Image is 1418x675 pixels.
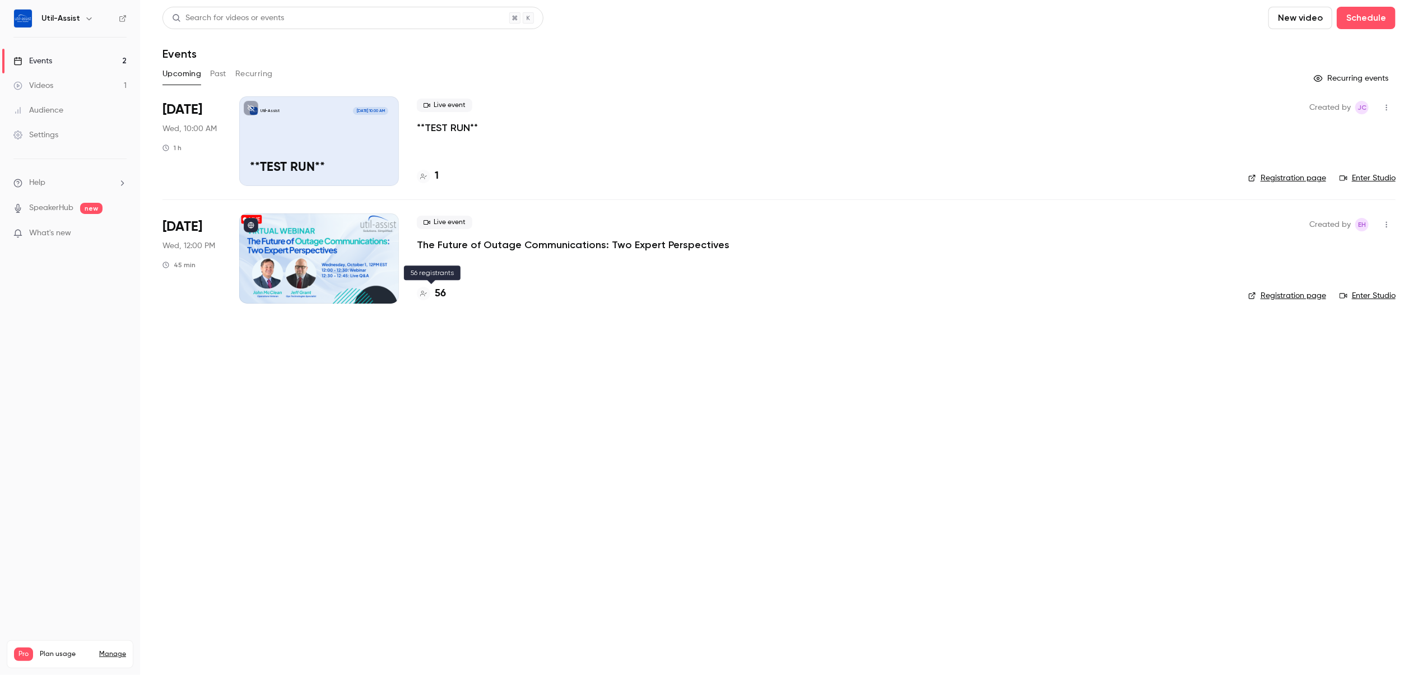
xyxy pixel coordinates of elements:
[162,96,221,186] div: Oct 1 Wed, 10:00 AM (America/New York)
[417,169,439,184] a: 1
[40,650,92,659] span: Plan usage
[172,12,284,24] div: Search for videos or events
[353,107,388,115] span: [DATE] 10:00 AM
[1248,290,1326,301] a: Registration page
[13,105,63,116] div: Audience
[13,80,53,91] div: Videos
[162,143,182,152] div: 1 h
[417,286,446,301] a: 56
[1340,173,1396,184] a: Enter Studio
[1358,218,1366,231] span: EH
[239,96,399,186] a: **TEST RUN**Util-Assist[DATE] 10:00 AM**TEST RUN**
[417,238,729,252] a: The Future of Outage Communications: Two Expert Perspectives
[1340,290,1396,301] a: Enter Studio
[113,229,127,239] iframe: Noticeable Trigger
[29,202,73,214] a: SpeakerHub
[1355,218,1369,231] span: Emily Henderson
[210,65,226,83] button: Past
[417,99,472,112] span: Live event
[162,65,201,83] button: Upcoming
[1337,7,1396,29] button: Schedule
[41,13,80,24] h6: Util-Assist
[29,227,71,239] span: What's new
[99,650,126,659] a: Manage
[235,65,273,83] button: Recurring
[261,108,280,114] p: Util-Assist
[29,177,45,189] span: Help
[162,101,202,119] span: [DATE]
[1248,173,1326,184] a: Registration page
[80,203,103,214] span: new
[13,129,58,141] div: Settings
[162,47,197,60] h1: Events
[417,216,472,229] span: Live event
[13,55,52,67] div: Events
[1357,101,1366,114] span: JC
[1309,69,1396,87] button: Recurring events
[162,213,221,303] div: Oct 1 Wed, 12:00 PM (America/Toronto)
[162,123,217,134] span: Wed, 10:00 AM
[14,10,32,27] img: Util-Assist
[162,240,215,252] span: Wed, 12:00 PM
[1309,218,1351,231] span: Created by
[162,260,196,269] div: 45 min
[1309,101,1351,114] span: Created by
[1355,101,1369,114] span: Josh C
[435,169,439,184] h4: 1
[14,648,33,661] span: Pro
[435,286,446,301] h4: 56
[1268,7,1332,29] button: New video
[13,177,127,189] li: help-dropdown-opener
[162,218,202,236] span: [DATE]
